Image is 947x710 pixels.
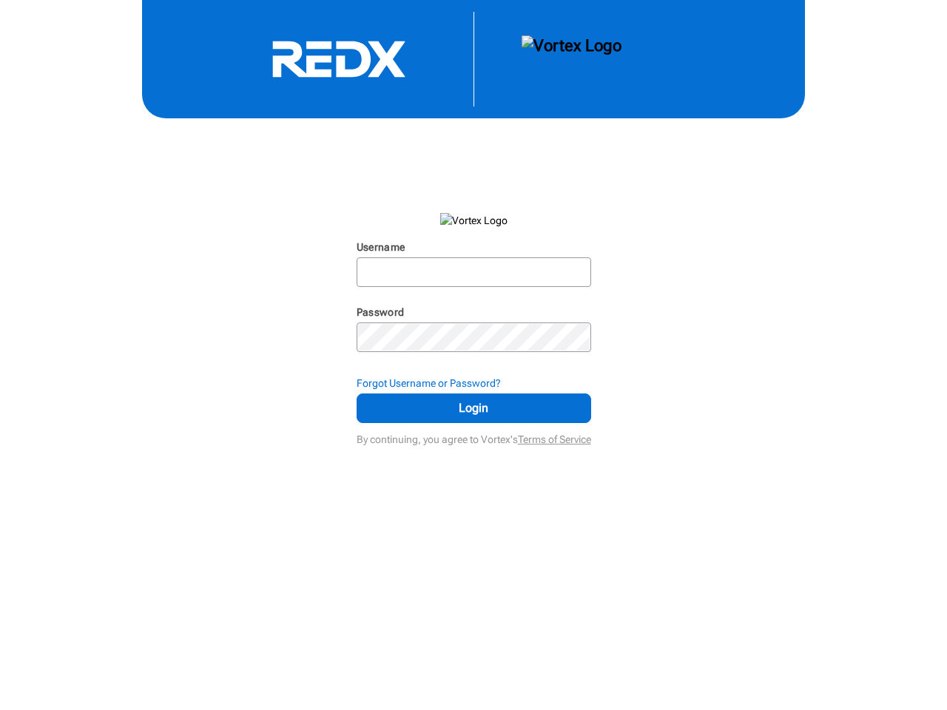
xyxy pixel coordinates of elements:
a: Terms of Service [518,433,591,445]
img: Vortex Logo [522,35,621,83]
label: Username [357,241,405,253]
div: By continuing, you agree to Vortex's [357,426,591,447]
img: Vortex Logo [440,213,508,228]
span: Login [375,399,573,417]
svg: RedX Logo [228,40,450,78]
strong: Forgot Username or Password? [357,377,501,389]
label: Password [357,306,405,318]
div: Forgot Username or Password? [357,376,591,390]
button: Login [357,393,591,423]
